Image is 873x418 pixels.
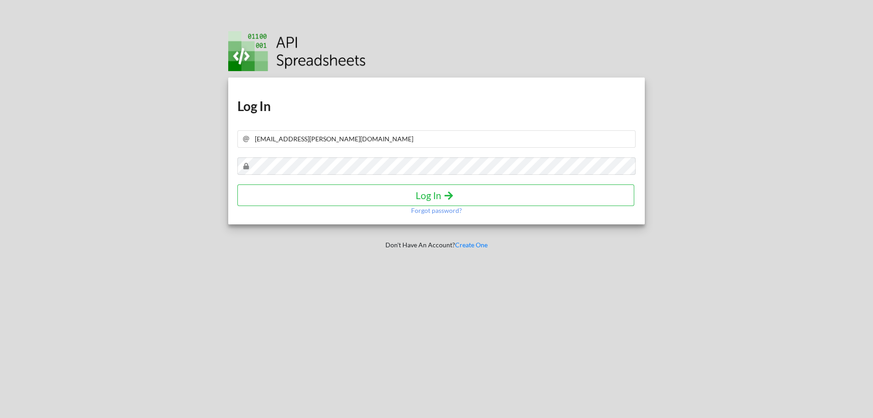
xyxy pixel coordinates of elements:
a: Create One [455,241,488,249]
p: Don't Have An Account? [222,240,652,250]
input: Your Email [237,130,636,148]
h1: Log In [237,98,636,114]
img: Logo.png [228,31,366,71]
h4: Log In [247,189,625,201]
button: Log In [237,184,634,206]
p: Forgot password? [411,206,462,215]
